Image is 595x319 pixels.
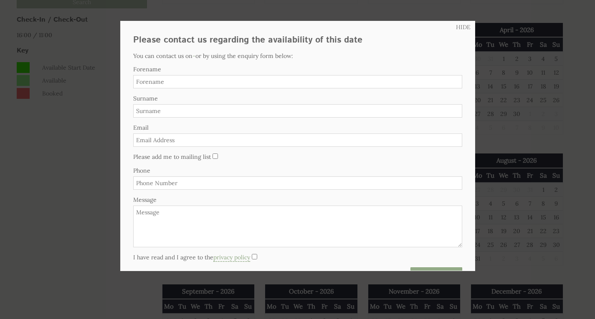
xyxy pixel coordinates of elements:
[213,254,250,262] a: privacy policy
[133,124,462,131] label: Email
[133,52,462,60] p: You can contact us on or by using the enquiry form below:
[133,196,462,203] label: Message
[133,65,462,73] label: Forename
[133,254,250,261] label: I have read and I agree to the
[133,133,462,147] input: Email Address
[133,167,462,174] label: Phone
[192,52,195,60] a: -
[410,267,462,285] button: Send Enquiry
[133,176,462,190] input: Phone Number
[133,75,462,88] input: Forename
[133,153,211,161] label: Please add me to mailing list
[133,34,462,46] h2: Please contact us regarding the availability of this date
[456,23,471,31] a: HIDE
[133,95,462,102] label: Surname
[133,104,462,118] input: Surname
